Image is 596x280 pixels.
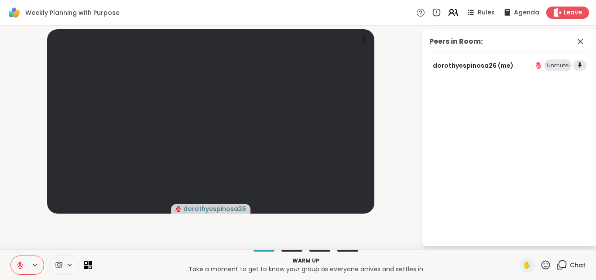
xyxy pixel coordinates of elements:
span: dorothyespinosa26 [183,204,246,213]
p: Take a moment to get to know your group as everyone arrives and settles in [97,265,514,273]
span: ✋ [523,260,531,270]
img: ShareWell Logomark [7,5,22,20]
p: Warm up [97,257,514,265]
div: Unmute [544,59,572,72]
a: dorothyespinosa26 (me) [433,61,514,70]
span: Rules [478,8,495,17]
span: Chat [570,261,586,270]
span: Leave [564,8,582,17]
span: Weekly Planning with Purpose [25,8,120,17]
div: Peers in Room: [429,36,483,47]
span: Agenda [514,8,539,17]
span: audio-muted [175,206,182,212]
